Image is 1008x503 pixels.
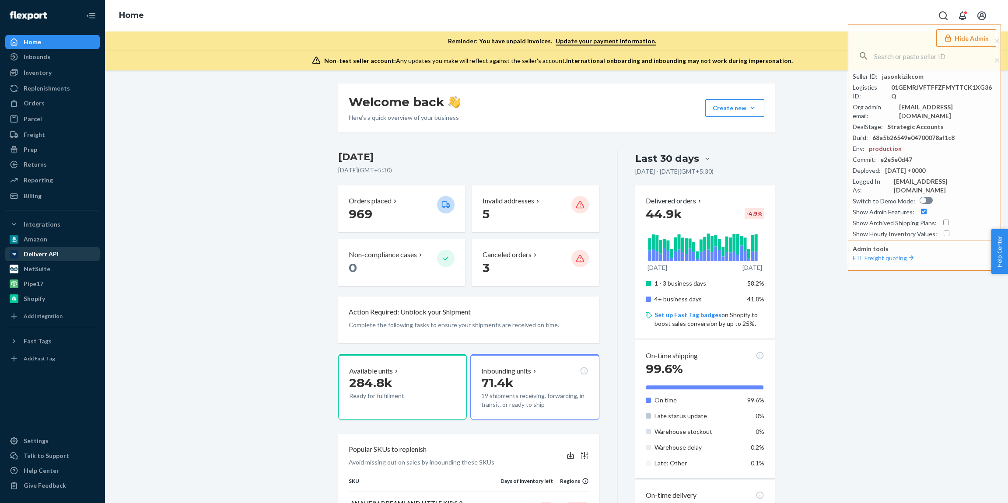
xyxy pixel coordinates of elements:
p: Warehouse stockout [654,427,741,436]
span: 71.4k [481,375,514,390]
div: [EMAIL_ADDRESS][DOMAIN_NAME] [899,103,996,120]
div: Seller ID : [853,72,878,81]
div: Deliverr API [24,250,59,258]
p: Reminder: You have unpaid invoices. [448,37,656,45]
p: On-time shipping [646,351,698,361]
div: Talk to Support [24,451,69,460]
a: Add Integration [5,309,100,323]
h3: [DATE] [338,150,599,164]
a: Add Fast Tag [5,352,100,366]
div: Logged In As : [853,177,889,195]
button: Integrations [5,217,100,231]
span: 0 [349,260,357,275]
p: On time [654,396,741,405]
button: Orders placed 969 [338,185,465,232]
button: Invalid addresses 5 [472,185,599,232]
p: Delivered orders [646,196,703,206]
span: 969 [349,206,372,221]
span: 99.6% [747,396,764,404]
img: Flexport logo [10,11,47,20]
p: Late: Other [654,459,741,468]
span: 0.2% [751,444,764,451]
div: Env : [853,144,864,153]
a: Set up Fast Tag badges [654,311,721,318]
button: Help Center [991,229,1008,274]
div: e2e5e0d47 [880,155,912,164]
a: Pipe17 [5,277,100,291]
div: Settings [24,437,49,445]
div: Any updates you make will reflect against the seller's account. [324,56,793,65]
p: on Shopify to boost sales conversion by up to 25%. [654,311,764,328]
h1: Welcome back [349,94,460,110]
button: Give Feedback [5,479,100,493]
div: [DATE] +0000 [885,166,925,175]
div: -4.9 % [745,208,764,219]
a: Prep [5,143,100,157]
p: 19 shipments receiving, forwarding, in transit, or ready to ship [481,391,588,409]
p: Canceled orders [483,250,532,260]
p: 4+ business days [654,295,741,304]
span: 99.6% [646,361,683,376]
p: Invalid addresses [483,196,534,206]
div: Show Admin Features : [853,208,914,217]
a: Reporting [5,173,100,187]
span: 58.2% [747,279,764,287]
div: Show Hourly Inventory Values : [853,230,937,238]
div: 01GEMRJVFTFFZFMYTTCK1XG36Q [891,83,996,101]
div: Strategic Accounts [887,122,944,131]
p: Popular SKUs to replenish [349,444,427,454]
div: Help Center [24,466,59,475]
div: Inbounds [24,52,50,61]
div: NetSuite [24,265,50,273]
p: Action Required: Unblock your Shipment [349,307,471,317]
a: Home [119,10,144,20]
div: 68a5b26549e04700078af1c8 [872,133,955,142]
span: 41.8% [747,295,764,303]
div: Fast Tags [24,337,52,346]
input: Search or paste seller ID [874,47,996,65]
p: 1 - 3 business days [654,279,741,288]
a: Help Center [5,464,100,478]
div: Logistics ID : [853,83,887,101]
p: [DATE] [647,263,667,272]
button: Non-compliance cases 0 [338,239,465,286]
div: Add Fast Tag [24,355,55,362]
th: Days of inventory left [500,477,553,492]
div: Deployed : [853,166,881,175]
p: Orders placed [349,196,392,206]
a: Inventory [5,66,100,80]
button: Open Search Box [934,7,952,24]
p: On-time delivery [646,490,696,500]
button: Open notifications [954,7,971,24]
a: Parcel [5,112,100,126]
a: Home [5,35,100,49]
div: Show Archived Shipping Plans : [853,219,937,227]
a: Shopify [5,292,100,306]
div: Home [24,38,41,46]
div: Billing [24,192,42,200]
p: Non-compliance cases [349,250,417,260]
div: Replenishments [24,84,70,93]
button: Hide Admin [936,29,996,47]
button: Canceled orders 3 [472,239,599,286]
p: Late status update [654,412,741,420]
div: Integrations [24,220,60,229]
div: Freight [24,130,45,139]
p: Here’s a quick overview of your business [349,113,460,122]
a: Replenishments [5,81,100,95]
span: International onboarding and inbounding may not work during impersonation. [566,57,793,64]
div: [EMAIL_ADDRESS][DOMAIN_NAME] [894,177,996,195]
div: jasonkizikcom [882,72,924,81]
div: DealStage : [853,122,883,131]
p: Ready for fulfillment [349,391,430,400]
div: Pipe17 [24,279,43,288]
a: Billing [5,189,100,203]
a: NetSuite [5,262,100,276]
a: Amazon [5,232,100,246]
a: Freight [5,128,100,142]
div: Shopify [24,294,45,303]
div: Give Feedback [24,481,66,490]
img: hand-wave emoji [448,96,460,108]
span: 0.1% [751,459,764,467]
div: Switch to Demo Mode : [853,197,915,206]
